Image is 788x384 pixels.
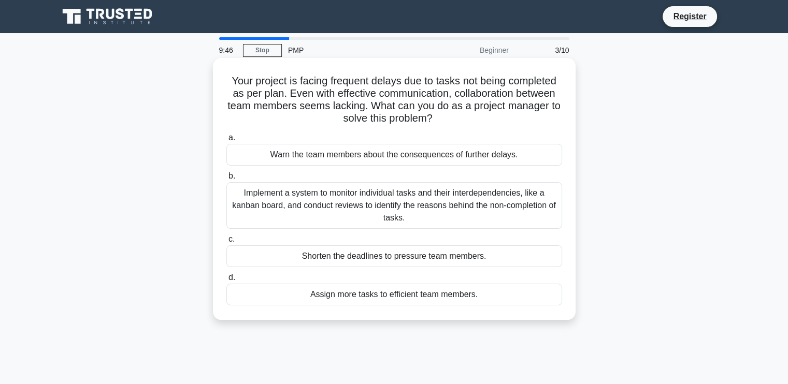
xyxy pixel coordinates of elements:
[228,234,235,243] span: c.
[424,40,515,61] div: Beginner
[282,40,424,61] div: PMP
[226,245,562,267] div: Shorten the deadlines to pressure team members.
[243,44,282,57] a: Stop
[226,284,562,305] div: Assign more tasks to efficient team members.
[228,133,235,142] span: a.
[667,10,712,23] a: Register
[226,144,562,166] div: Warn the team members about the consequences of further delays.
[225,75,563,125] h5: Your project is facing frequent delays due to tasks not being completed as per plan. Even with ef...
[226,182,562,229] div: Implement a system to monitor individual tasks and their interdependencies, like a kanban board, ...
[213,40,243,61] div: 9:46
[228,171,235,180] span: b.
[515,40,576,61] div: 3/10
[228,273,235,282] span: d.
